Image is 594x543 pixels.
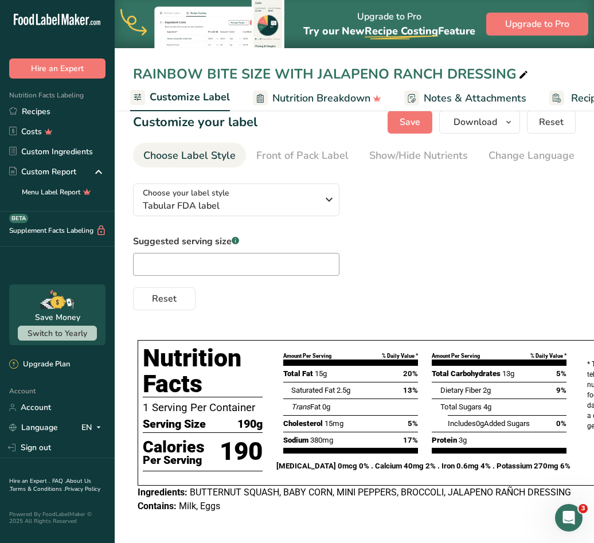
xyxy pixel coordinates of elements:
div: Upgrade Plan [9,359,70,370]
span: Upgrade to Pro [505,17,569,31]
button: Hire an Expert [9,58,105,79]
p: 1 Serving Per Container [143,400,263,416]
button: Upgrade to Pro [486,13,588,36]
span: 13% [403,385,418,396]
span: Ingredients: [138,487,187,498]
span: Total Carbohydrates [432,369,501,378]
label: Suggested serving size [133,235,339,248]
button: Reset [527,111,576,134]
span: Dietary Fiber [440,386,481,394]
span: Reset [539,115,564,129]
span: Milk, Eggs [179,501,220,511]
span: 5% [408,418,418,429]
span: Notes & Attachments [424,91,526,106]
button: Save [388,111,432,134]
div: EN [81,421,105,435]
span: Tabular FDA label [143,199,318,213]
div: % Daily Value * [530,352,566,360]
span: 15g [315,369,327,378]
div: Amount Per Serving [432,352,480,360]
p: Per Serving [143,456,205,465]
span: 15mg [325,419,343,428]
p: 190 [220,433,263,471]
div: BETA [9,214,28,223]
span: 13g [502,369,514,378]
span: 3 [579,504,588,513]
span: Fat [291,403,321,411]
span: Sodium [283,436,308,444]
span: Save [400,115,420,129]
span: 5% [556,368,566,380]
a: Terms & Conditions . [10,485,65,493]
span: Protein [432,436,457,444]
span: 3g [459,436,467,444]
span: Saturated Fat [291,386,335,394]
i: Trans [291,403,310,411]
a: Customize Label [130,84,230,112]
span: Recipe Costing [365,24,438,38]
span: 4g [483,403,491,411]
span: 17% [403,435,418,446]
span: Total Fat [283,369,313,378]
span: 0g [322,403,330,411]
h1: Nutrition Facts [143,345,263,397]
div: Choose Label Style [143,148,236,163]
span: Includes Added Sugars [448,419,530,428]
span: BUTTERNUT SQUASH, BABY CORN, MINI PEPPERS, BROCCOLI, JALAPENO RAÑCH DRESSING [190,487,571,498]
span: 9% [556,385,566,396]
button: Download [439,111,520,134]
span: Cholesterol [283,419,323,428]
div: Amount Per Serving [283,352,331,360]
button: Reset [133,287,196,310]
button: Choose your label style Tabular FDA label [133,183,339,216]
span: Switch to Yearly [28,328,87,339]
span: 20% [403,368,418,380]
a: Nutrition Breakdown [253,85,381,111]
h1: Customize your label [133,113,257,132]
span: Choose your label style [143,187,229,199]
span: 0g [476,419,484,428]
span: Try our New Feature [303,24,475,38]
span: Download [454,115,497,129]
span: 0% [556,418,566,429]
a: About Us . [9,477,91,493]
span: 2.5g [337,386,350,394]
div: Powered By FoodLabelMaker © 2025 All Rights Reserved [9,511,105,525]
span: 2g [483,386,491,394]
div: Change Language [489,148,585,163]
div: Front of Pack Label [256,148,349,163]
p: Calories [143,439,205,456]
div: Show/Hide Nutrients [369,148,468,163]
a: Notes & Attachments [404,85,526,111]
span: Reset [152,292,177,306]
div: % Daily Value * [382,352,418,360]
p: [MEDICAL_DATA] 0mcg 0% . Calcium 40mg 2% . Iron 0.6mg 4% . Potassium 270mg 6% [276,460,573,472]
span: Contains: [138,501,177,511]
span: Total Sugars [440,403,482,411]
div: Save Money [35,311,80,323]
a: Language [9,417,58,437]
div: RAINBOW BITE SIZE WITH JALAPENO RANCH DRESSING [133,64,530,84]
span: Nutrition Breakdown [272,91,370,106]
span: 190g [237,416,263,433]
iframe: Intercom live chat [555,504,583,532]
span: 380mg [310,436,333,444]
button: Switch to Yearly [18,326,97,341]
span: Customize Label [150,89,230,105]
a: Hire an Expert . [9,477,50,485]
a: Privacy Policy [65,485,100,493]
a: FAQ . [52,477,66,485]
div: Custom Report [9,166,76,178]
span: Serving Size [143,416,206,433]
div: Upgrade to Pro [303,1,475,48]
